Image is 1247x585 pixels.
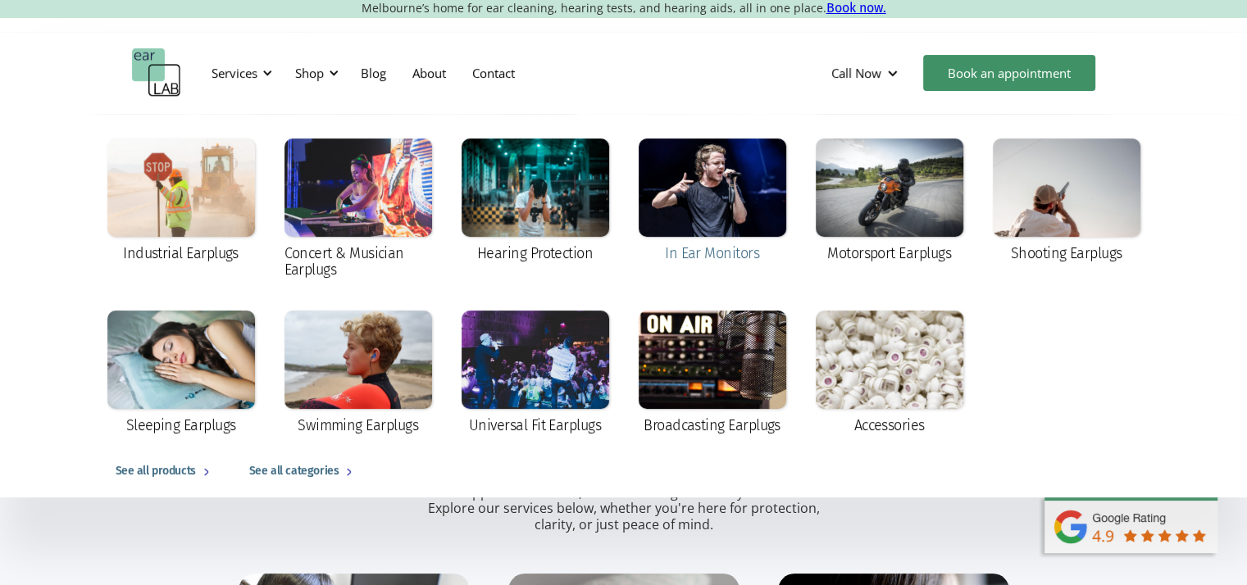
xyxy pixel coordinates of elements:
div: Shop [295,65,324,81]
div: Shop [285,48,344,97]
a: See all products [99,445,233,497]
a: See all categories [233,445,375,497]
p: Support that’s clear, calm and designed to fit your life. Explore our services below, whether you... [407,485,841,533]
a: Broadcasting Earplugs [630,302,794,445]
a: Book an appointment [923,55,1095,91]
a: Motorsport Earplugs [808,130,972,273]
div: Sleeping Earplugs [126,417,236,433]
div: Motorsport Earplugs [827,245,951,261]
a: Shooting Earplugs [985,130,1149,273]
div: Services [202,48,277,97]
div: Industrial Earplugs [123,245,239,261]
a: About [399,49,459,97]
a: Accessories [808,302,972,445]
div: Concert & Musician Earplugs [284,245,432,278]
a: Contact [459,49,528,97]
a: Blog [348,49,399,97]
div: Accessories [853,417,924,433]
a: Swimming Earplugs [276,302,440,445]
div: Hearing Protection [477,245,593,261]
div: See all products [116,461,196,481]
a: Hearing Protection [453,130,617,273]
a: Sleeping Earplugs [99,302,263,445]
a: Concert & Musician Earplugs [276,130,440,289]
div: See all categories [249,461,339,481]
a: Universal Fit Earplugs [453,302,617,445]
div: Services [212,65,257,81]
div: In Ear Monitors [665,245,759,261]
div: Shooting Earplugs [1011,245,1122,261]
a: Industrial Earplugs [99,130,263,273]
div: Broadcasting Earplugs [644,417,781,433]
div: Universal Fit Earplugs [469,417,601,433]
div: Call Now [831,65,881,81]
div: Call Now [818,48,915,97]
a: home [132,48,181,97]
div: Swimming Earplugs [298,417,418,433]
a: In Ear Monitors [630,130,794,273]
